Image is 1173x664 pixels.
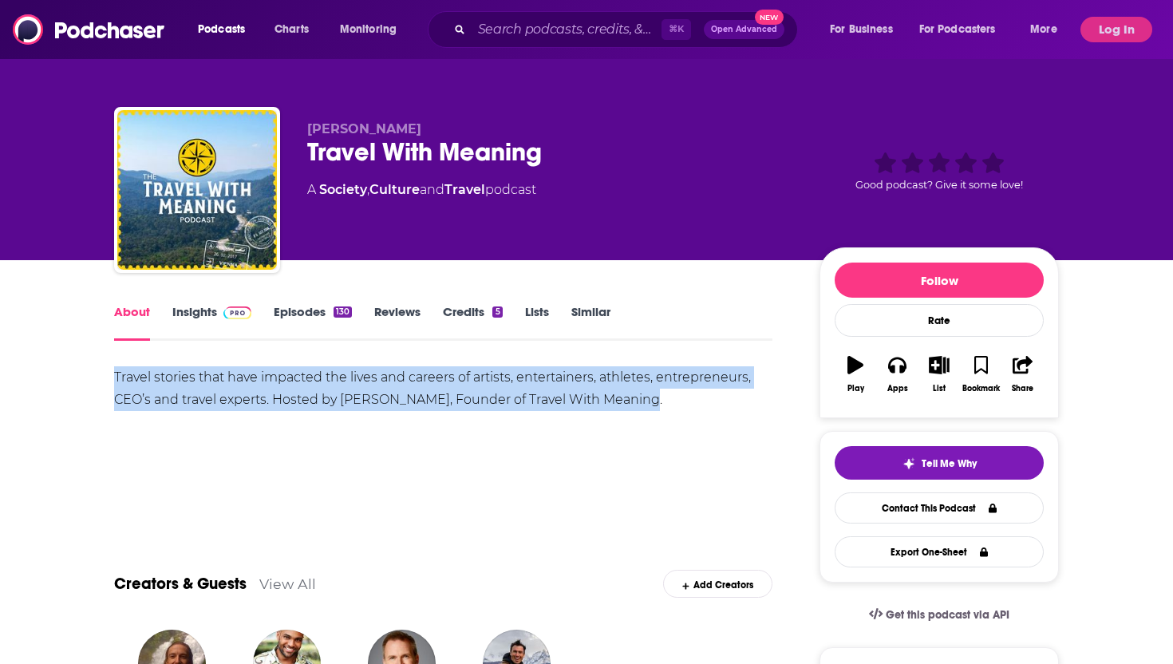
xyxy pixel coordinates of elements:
[307,121,421,136] span: [PERSON_NAME]
[902,457,915,470] img: tell me why sparkle
[492,306,502,318] div: 5
[525,304,549,341] a: Lists
[960,346,1001,403] button: Bookmark
[223,306,251,319] img: Podchaser Pro
[472,17,662,42] input: Search podcasts, credits, & more...
[663,570,772,598] div: Add Creators
[909,17,1019,42] button: open menu
[962,384,1000,393] div: Bookmark
[886,608,1009,622] span: Get this podcast via API
[1019,17,1077,42] button: open menu
[755,10,784,25] span: New
[1080,17,1152,42] button: Log In
[662,19,691,40] span: ⌘ K
[918,346,960,403] button: List
[835,304,1044,337] div: Rate
[887,384,908,393] div: Apps
[198,18,245,41] span: Podcasts
[307,180,536,200] div: A podcast
[835,536,1044,567] button: Export One-Sheet
[443,304,502,341] a: Credits5
[835,263,1044,298] button: Follow
[820,121,1059,220] div: Good podcast? Give it some love!
[114,574,247,594] a: Creators & Guests
[835,446,1044,480] button: tell me why sparkleTell Me Why
[835,346,876,403] button: Play
[117,110,277,270] img: Travel With Meaning
[274,18,309,41] span: Charts
[922,457,977,470] span: Tell Me Why
[444,182,485,197] a: Travel
[114,366,772,411] div: Travel stories that have impacted the lives and careers of artists, entertainers, athletes, entre...
[919,18,996,41] span: For Podcasters
[1030,18,1057,41] span: More
[1012,384,1033,393] div: Share
[340,18,397,41] span: Monitoring
[1002,346,1044,403] button: Share
[876,346,918,403] button: Apps
[847,384,864,393] div: Play
[264,17,318,42] a: Charts
[711,26,777,34] span: Open Advanced
[319,182,367,197] a: Society
[856,595,1022,634] a: Get this podcast via API
[443,11,813,48] div: Search podcasts, credits, & more...
[367,182,369,197] span: ,
[830,18,893,41] span: For Business
[187,17,266,42] button: open menu
[835,492,1044,524] a: Contact This Podcast
[172,304,251,341] a: InsightsPodchaser Pro
[704,20,784,39] button: Open AdvancedNew
[13,14,166,45] img: Podchaser - Follow, Share and Rate Podcasts
[274,304,352,341] a: Episodes130
[571,304,610,341] a: Similar
[369,182,420,197] a: Culture
[933,384,946,393] div: List
[420,182,444,197] span: and
[114,304,150,341] a: About
[259,575,316,592] a: View All
[374,304,421,341] a: Reviews
[855,179,1023,191] span: Good podcast? Give it some love!
[819,17,913,42] button: open menu
[329,17,417,42] button: open menu
[334,306,352,318] div: 130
